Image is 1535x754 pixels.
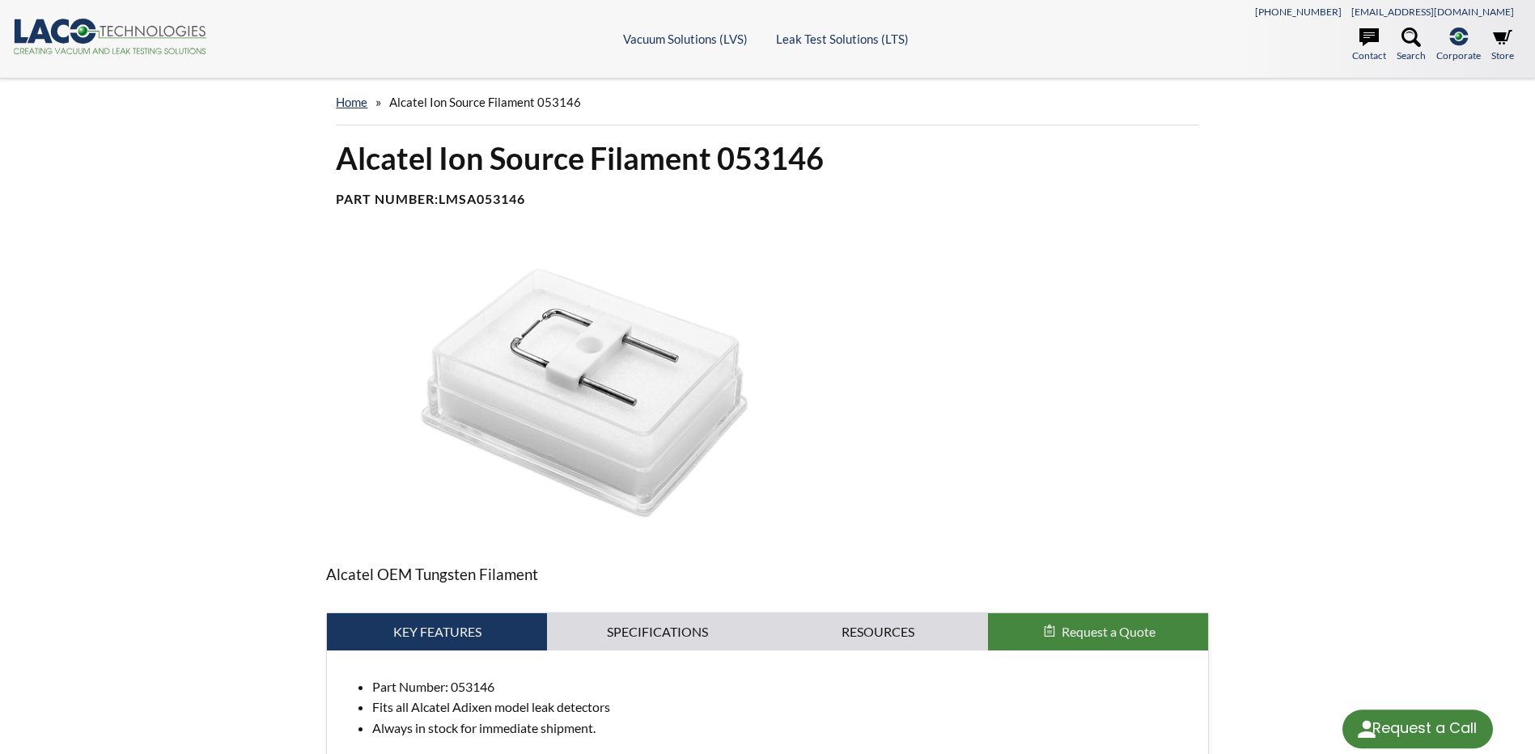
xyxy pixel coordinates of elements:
div: Request a Call [1342,710,1493,748]
h4: Part Number: [336,191,1198,208]
a: Store [1491,28,1514,63]
li: Always in stock for immediate shipment. [372,718,1194,739]
button: Request a Quote [988,613,1208,650]
a: Contact [1352,28,1386,63]
p: Alcatel OEM Tungsten Filament [326,562,1208,587]
a: Vacuum Solutions (LVS) [623,32,748,46]
a: Leak Test Solutions (LTS) [776,32,909,46]
span: Corporate [1436,48,1481,63]
li: Part Number: 053146 [372,676,1194,697]
a: Key Features [327,613,547,650]
img: Alcatel Ion Source Filament 053146 [326,247,842,536]
span: Alcatel Ion Source Filament 053146 [389,95,581,109]
h1: Alcatel Ion Source Filament 053146 [336,138,1198,178]
div: Request a Call [1372,710,1477,747]
a: [PHONE_NUMBER] [1255,6,1342,18]
a: Search [1397,28,1426,63]
li: Fits all Alcatel Adixen model leak detectors [372,697,1194,718]
a: Resources [768,613,988,650]
img: round button [1354,716,1380,742]
b: LMSA053146 [439,191,525,206]
span: Request a Quote [1062,624,1155,639]
a: [EMAIL_ADDRESS][DOMAIN_NAME] [1351,6,1514,18]
div: » [336,79,1198,125]
a: Specifications [547,613,767,650]
a: home [336,95,367,109]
